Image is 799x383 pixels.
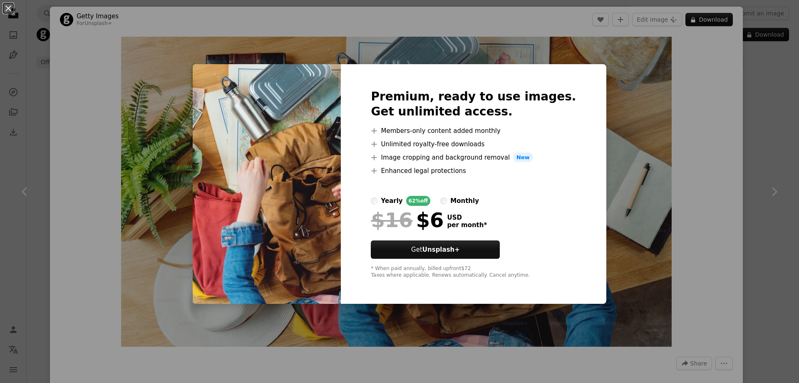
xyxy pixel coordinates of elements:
[371,139,576,149] li: Unlimited royalty-free downloads
[371,198,377,204] input: yearly62%off
[371,240,500,259] button: GetUnsplash+
[447,214,487,221] span: USD
[447,221,487,229] span: per month *
[371,153,576,163] li: Image cropping and background removal
[450,196,479,206] div: monthly
[371,89,576,119] h2: Premium, ready to use images. Get unlimited access.
[371,265,576,279] div: * When paid annually, billed upfront $72 Taxes where applicable. Renews automatically. Cancel any...
[371,209,412,231] span: $16
[440,198,447,204] input: monthly
[371,126,576,136] li: Members-only content added monthly
[371,166,576,176] li: Enhanced legal protections
[513,153,533,163] span: New
[422,246,460,253] strong: Unsplash+
[406,196,431,206] div: 62% off
[193,64,341,304] img: premium_photo-1663076513382-2fd65e25b5d6
[371,209,444,231] div: $6
[381,196,402,206] div: yearly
